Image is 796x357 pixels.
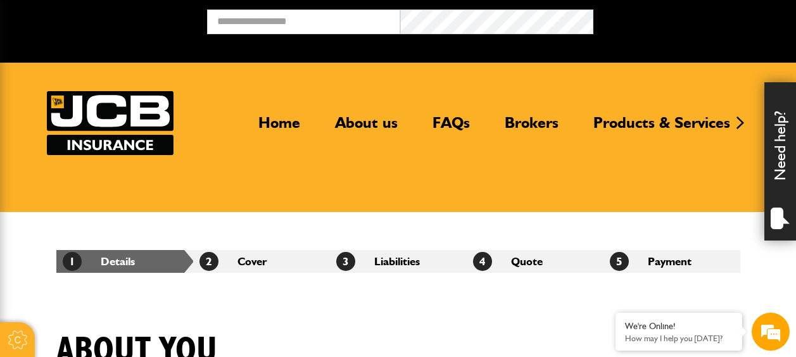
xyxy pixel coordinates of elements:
img: JCB Insurance Services logo [47,91,174,155]
li: Liabilities [330,250,467,273]
a: Products & Services [584,113,740,142]
li: Details [56,250,193,273]
button: Broker Login [593,9,787,29]
li: Quote [467,250,603,273]
p: How may I help you today? [625,334,733,343]
a: Home [249,113,310,142]
span: 3 [336,252,355,271]
li: Cover [193,250,330,273]
a: FAQs [423,113,479,142]
div: Need help? [764,82,796,241]
a: About us [325,113,407,142]
span: 1 [63,252,82,271]
a: JCB Insurance Services [47,91,174,155]
span: 2 [199,252,218,271]
a: Brokers [495,113,568,142]
div: We're Online! [625,321,733,332]
li: Payment [603,250,740,273]
span: 5 [610,252,629,271]
span: 4 [473,252,492,271]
